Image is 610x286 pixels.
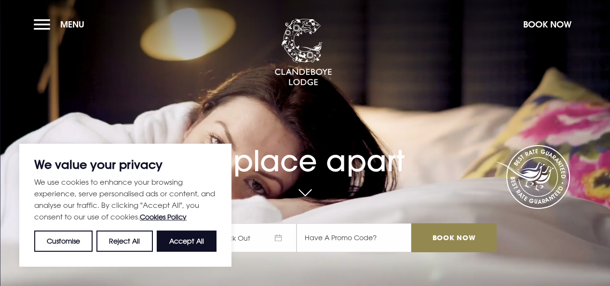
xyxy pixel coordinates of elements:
[140,213,187,221] a: Cookies Policy
[274,19,332,86] img: Clandeboye Lodge
[518,14,576,35] button: Book Now
[411,223,496,252] input: Book Now
[157,231,217,252] button: Accept All
[34,159,217,170] p: We value your privacy
[205,223,297,252] span: Check Out
[297,223,411,252] input: Have A Promo Code?
[34,14,89,35] button: Menu
[113,126,496,178] h1: A place apart
[34,231,93,252] button: Customise
[96,231,152,252] button: Reject All
[60,19,84,30] span: Menu
[19,144,231,267] div: We value your privacy
[34,176,217,223] p: We use cookies to enhance your browsing experience, serve personalised ads or content, and analys...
